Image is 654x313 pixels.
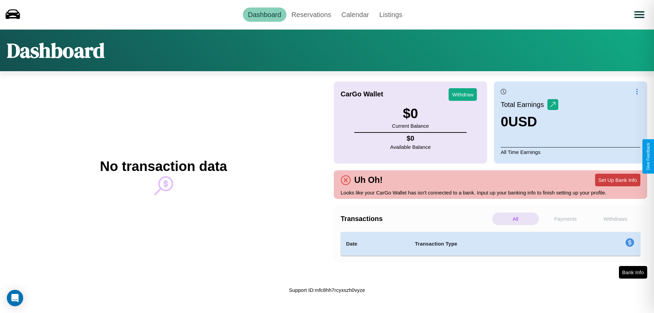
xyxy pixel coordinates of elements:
[392,121,429,130] p: Current Balance
[392,106,429,121] h3: $ 0
[492,213,539,225] p: All
[501,114,558,129] h3: 0 USD
[501,147,640,157] p: All Time Earnings
[501,98,547,111] p: Total Earnings
[7,36,105,64] h1: Dashboard
[374,7,407,22] a: Listings
[390,142,431,152] p: Available Balance
[415,240,570,248] h4: Transaction Type
[341,188,640,197] p: Looks like your CarGo Wallet has isn't connected to a bank. Input up your banking info to finish ...
[100,159,227,174] h2: No transaction data
[346,240,404,248] h4: Date
[449,88,477,101] button: Withdraw
[542,213,589,225] p: Payments
[341,215,490,223] h4: Transactions
[390,135,431,142] h4: $ 0
[592,213,639,225] p: Withdraws
[7,290,23,306] div: Open Intercom Messenger
[341,232,640,256] table: simple table
[595,174,640,186] button: Set Up Bank Info
[351,175,386,185] h4: Uh Oh!
[243,7,286,22] a: Dashboard
[341,90,383,98] h4: CarGo Wallet
[289,285,365,295] p: Support ID: mfc8hh7rcyxszh0vyze
[286,7,337,22] a: Reservations
[630,5,649,24] button: Open menu
[646,143,651,170] div: Give Feedback
[336,7,374,22] a: Calendar
[619,266,647,279] button: Bank Info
